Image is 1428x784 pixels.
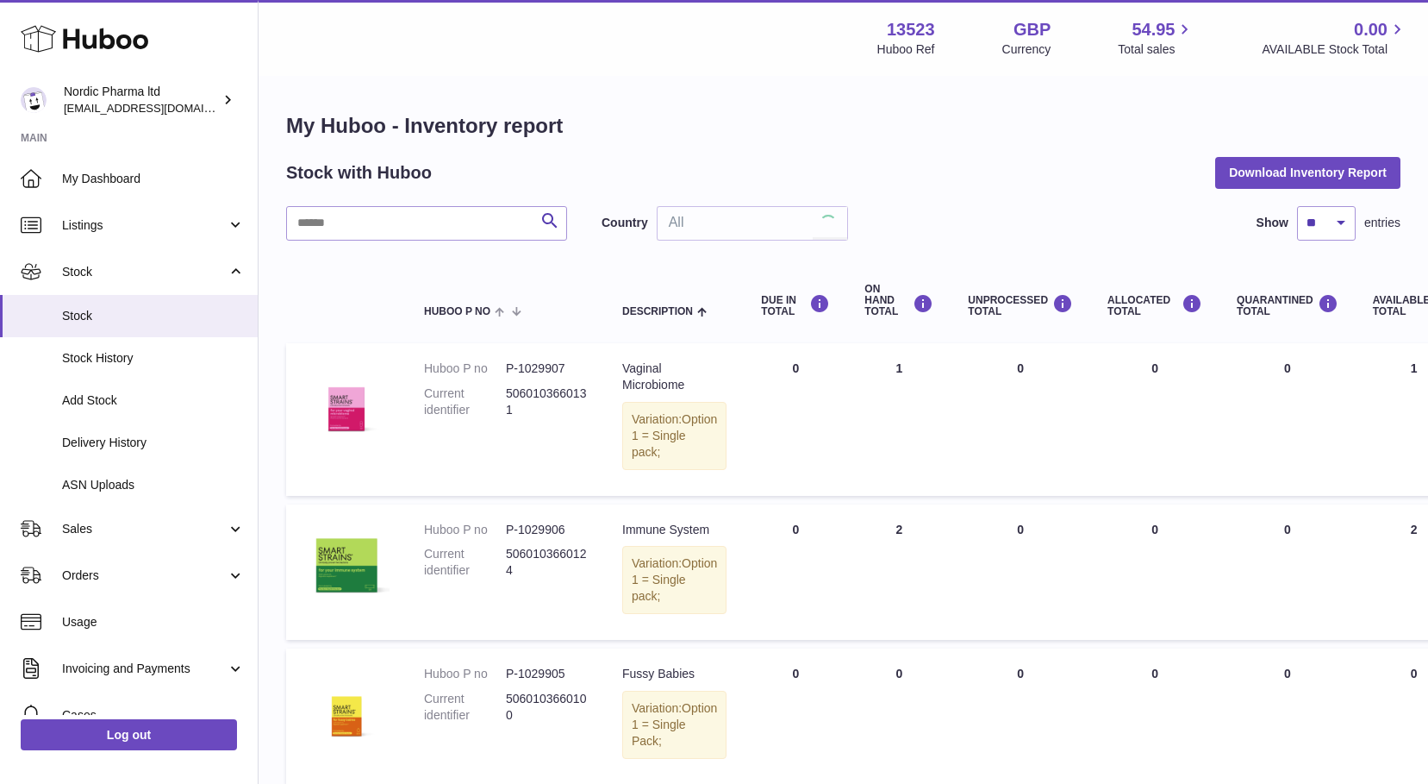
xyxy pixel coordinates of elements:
[1118,18,1194,58] a: 54.95 Total sales
[622,546,726,614] div: Variation:
[424,666,506,682] dt: Huboo P no
[864,284,933,318] div: ON HAND Total
[506,386,588,418] dd: 5060103660131
[1090,343,1219,495] td: 0
[877,41,935,58] div: Huboo Ref
[847,343,951,495] td: 1
[62,264,227,280] span: Stock
[62,661,227,677] span: Invoicing and Payments
[1002,41,1051,58] div: Currency
[303,666,390,752] img: product image
[62,614,245,630] span: Usage
[632,556,717,603] span: Option 1 = Single pack;
[286,161,432,185] h2: Stock with Huboo
[622,522,726,538] div: Immune System
[62,392,245,409] span: Add Stock
[1118,41,1194,58] span: Total sales
[744,505,847,641] td: 0
[506,361,588,377] dd: P-1029907
[761,294,830,317] div: DUE IN TOTAL
[62,435,245,451] span: Delivery History
[744,343,847,495] td: 0
[1364,215,1400,231] span: entries
[1013,18,1051,41] strong: GBP
[1262,18,1407,58] a: 0.00 AVAILABLE Stock Total
[62,350,245,367] span: Stock History
[1090,505,1219,641] td: 0
[951,343,1090,495] td: 0
[1284,667,1291,681] span: 0
[632,701,717,748] span: Option 1 = Single Pack;
[1354,18,1387,41] span: 0.00
[64,101,253,115] span: [EMAIL_ADDRESS][DOMAIN_NAME]
[847,505,951,641] td: 2
[62,171,245,187] span: My Dashboard
[951,505,1090,641] td: 0
[887,18,935,41] strong: 13523
[303,522,390,608] img: product image
[424,522,506,538] dt: Huboo P no
[286,112,1400,140] h1: My Huboo - Inventory report
[968,294,1073,317] div: UNPROCESSED Total
[1237,294,1338,317] div: QUARANTINED Total
[632,412,717,459] span: Option 1 = Single pack;
[1257,215,1288,231] label: Show
[622,402,726,470] div: Variation:
[62,308,245,324] span: Stock
[1107,294,1202,317] div: ALLOCATED Total
[622,691,726,759] div: Variation:
[1284,523,1291,536] span: 0
[424,361,506,377] dt: Huboo P no
[602,215,648,231] label: Country
[1132,18,1175,41] span: 54.95
[62,521,227,537] span: Sales
[1215,157,1400,188] button: Download Inventory Report
[424,546,506,579] dt: Current identifier
[506,546,588,579] dd: 5060103660124
[303,361,390,447] img: product image
[62,568,227,584] span: Orders
[424,306,490,317] span: Huboo P no
[622,306,693,317] span: Description
[1284,361,1291,375] span: 0
[506,666,588,682] dd: P-1029905
[21,87,47,113] img: chika.alabi@nordicpharma.com
[21,719,237,750] a: Log out
[506,691,588,724] dd: 5060103660100
[1262,41,1407,58] span: AVAILABLE Stock Total
[424,386,506,418] dt: Current identifier
[62,707,245,724] span: Cases
[62,217,227,234] span: Listings
[622,666,726,682] div: Fussy Babies
[622,361,726,393] div: Vaginal Microbiome
[506,522,588,538] dd: P-1029906
[64,84,219,116] div: Nordic Pharma ltd
[62,477,245,493] span: ASN Uploads
[424,691,506,724] dt: Current identifier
